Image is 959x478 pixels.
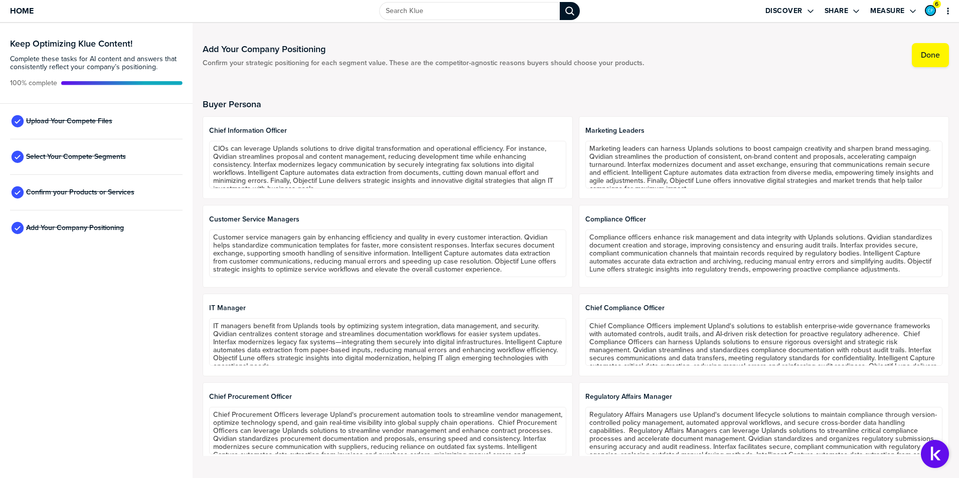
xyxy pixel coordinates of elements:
[26,224,124,232] span: Add Your Company Positioning
[926,6,935,15] img: 7be8f54e53ea04b59f32570bf82b285c-sml.png
[585,215,942,223] span: Compliance Officer
[209,215,566,223] span: Customer Service Managers
[209,127,566,135] span: Chief Information officer
[825,7,849,16] label: Share
[10,79,57,87] span: Active
[585,229,942,277] textarea: Compliance officers enhance risk management and data integrity with Uplands solutions. Qvidian st...
[26,188,134,196] span: Confirm your Products or Services
[585,407,942,454] textarea: Regulatory Affairs Managers use Upland's document lifecycle solutions to maintain compliance thro...
[209,407,566,454] textarea: Chief Procurement Officers leverage Upland's procurement automation tools to streamline vendor ma...
[209,229,566,277] textarea: Customer service managers gain by enhancing efficiency and quality in every customer interaction....
[935,1,938,8] span: 6
[560,2,580,20] div: Search Klue
[585,318,942,366] textarea: Chief Compliance Officers implement Upland's solutions to establish enterprise-wide governance fr...
[925,5,936,16] div: Chad Pachtinger
[209,393,566,401] span: Chief Procurement Officer
[209,141,566,188] textarea: CIOs can leverage Uplands solutions to drive digital transformation and operational efficiency. F...
[26,153,126,161] span: Select Your Compete Segments
[921,50,940,60] label: Done
[912,43,949,67] button: Done
[585,304,942,312] span: Chief Compliance Officer
[870,7,905,16] label: Measure
[585,393,942,401] span: Regulatory Affairs Manager
[10,55,183,71] span: Complete these tasks for AI content and answers that consistently reflect your company’s position...
[585,141,942,188] textarea: Marketing leaders can harness Uplands solutions to boost campaign creativity and sharpen brand me...
[209,318,566,366] textarea: IT managers benefit from Uplands tools by optimizing system integration, data management, and sec...
[209,304,566,312] span: IT Manager
[585,127,942,135] span: Marketing Leaders
[203,99,949,109] h2: Buyer Persona
[379,2,560,20] input: Search Klue
[921,440,949,468] button: Open Support Center
[924,4,937,17] a: Edit Profile
[203,43,644,55] h1: Add Your Company Positioning
[203,59,644,67] span: Confirm your strategic positioning for each segment value. These are the competitor-agnostic reas...
[26,117,112,125] span: Upload Your Compete Files
[10,39,183,48] h3: Keep Optimizing Klue Content!
[765,7,803,16] label: Discover
[10,7,34,15] span: Home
